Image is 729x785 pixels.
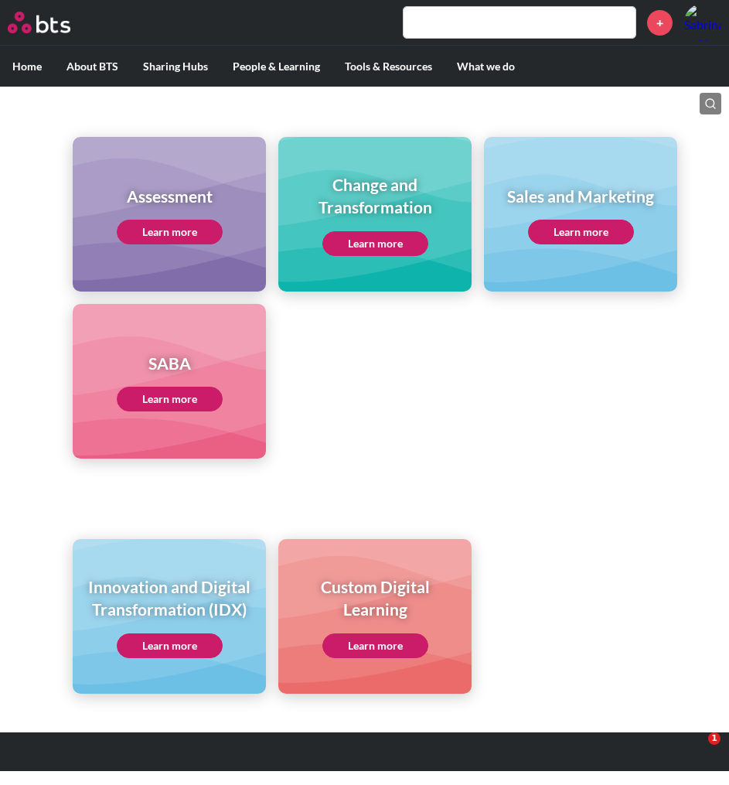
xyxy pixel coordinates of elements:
[528,220,634,244] a: Learn more
[676,732,714,770] iframe: Intercom live chat
[131,46,220,87] label: Sharing Hubs
[289,173,461,219] h1: Change and Transformation
[117,387,223,411] a: Learn more
[647,10,673,36] a: +
[684,4,721,41] img: Sabrina Aragon
[117,352,223,374] h1: SABA
[322,231,428,256] a: Learn more
[684,4,721,41] a: Profile
[289,575,461,621] h1: Custom Digital Learning
[708,732,720,745] span: 1
[83,575,255,621] h1: Innovation and Digital Transformation (IDX)
[117,633,223,658] a: Learn more
[445,46,527,87] label: What we do
[117,220,223,244] a: Learn more
[54,46,131,87] label: About BTS
[8,12,99,33] a: Go home
[117,185,223,207] h1: Assessment
[220,46,332,87] label: People & Learning
[332,46,445,87] label: Tools & Resources
[322,633,428,658] a: Learn more
[8,12,70,33] img: BTS Logo
[507,185,654,207] h1: Sales and Marketing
